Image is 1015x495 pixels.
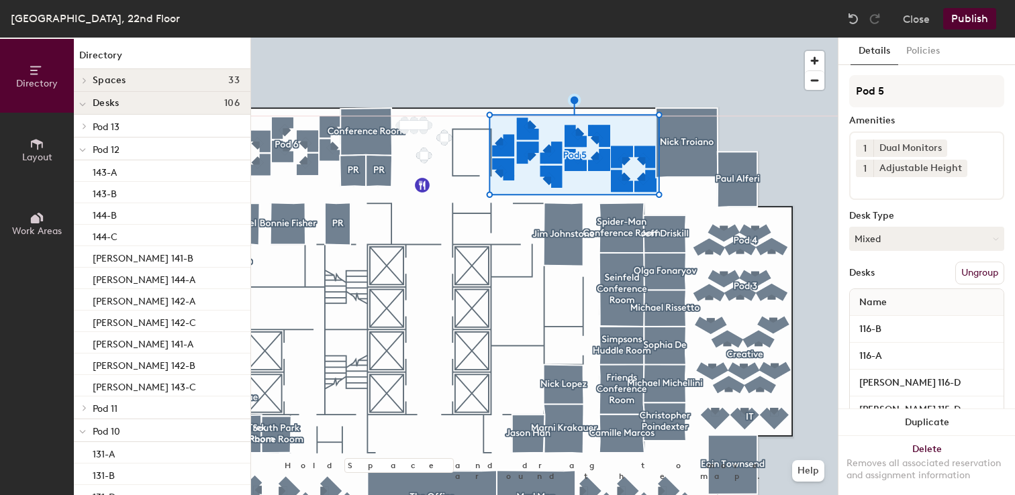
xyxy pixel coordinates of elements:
span: 106 [224,98,240,109]
button: Details [851,38,898,65]
p: 144-C [93,227,117,243]
div: Amenities [849,115,1004,126]
input: Unnamed desk [853,400,1001,419]
span: Name [853,290,893,315]
p: 131-B [93,466,115,482]
div: Removes all associated reservation and assignment information [847,457,1007,482]
div: Dual Monitors [873,140,947,157]
p: [PERSON_NAME] 143-C [93,378,196,393]
span: 1 [863,142,867,156]
p: [PERSON_NAME] 142-A [93,292,195,307]
span: Work Areas [12,225,62,237]
button: Mixed [849,227,1004,251]
img: Undo [847,12,860,25]
img: Redo [868,12,881,25]
input: Unnamed desk [853,374,1001,392]
button: DeleteRemoves all associated reservation and assignment information [838,436,1015,495]
div: Desks [849,268,875,278]
p: [PERSON_NAME] 141-B [93,249,193,264]
span: Pod 11 [93,403,117,415]
h1: Directory [74,48,250,69]
button: Policies [898,38,948,65]
span: Directory [16,78,58,89]
span: 1 [863,162,867,176]
span: Layout [22,152,52,163]
div: Adjustable Height [873,160,967,177]
p: 143-A [93,163,117,178]
span: 33 [228,75,240,86]
button: Duplicate [838,409,1015,436]
span: Pod 13 [93,121,119,133]
button: Close [903,8,930,30]
button: 1 [856,140,873,157]
p: 144-B [93,206,117,221]
p: [PERSON_NAME] 142-B [93,356,195,372]
span: Desks [93,98,119,109]
p: 143-B [93,184,117,200]
button: 1 [856,160,873,177]
span: Pod 10 [93,426,120,437]
span: Spaces [93,75,126,86]
p: [PERSON_NAME] 144-A [93,270,195,286]
button: Ungroup [955,262,1004,284]
button: Publish [943,8,996,30]
p: [PERSON_NAME] 141-A [93,335,193,350]
button: Help [792,460,824,482]
input: Unnamed desk [853,347,1001,366]
p: 131-A [93,445,115,460]
input: Unnamed desk [853,320,1001,339]
span: Pod 12 [93,144,119,156]
p: [PERSON_NAME] 142-C [93,313,196,329]
div: [GEOGRAPHIC_DATA], 22nd Floor [11,10,180,27]
div: Desk Type [849,211,1004,221]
